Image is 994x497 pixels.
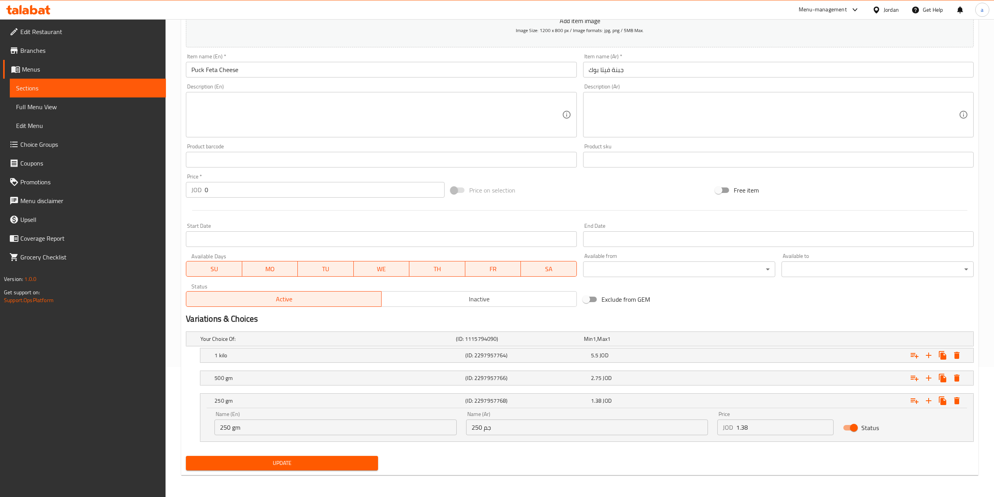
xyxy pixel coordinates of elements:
h2: Variations & Choices [186,313,974,325]
span: Edit Restaurant [20,27,160,36]
p: JOD [191,185,202,194]
div: ​ [583,261,775,277]
span: Branches [20,46,160,55]
p: JOD [723,423,733,432]
button: WE [354,261,410,277]
span: Coupons [20,158,160,168]
span: MO [245,263,295,275]
span: Full Menu View [16,102,160,112]
a: Sections [10,79,166,97]
span: 1 [593,334,596,344]
input: Please enter price [736,420,834,435]
span: 5.5 [591,350,598,360]
button: Delete 500 gm [950,371,964,385]
a: Support.OpsPlatform [4,295,54,305]
span: Menus [22,65,160,74]
span: Min [584,334,593,344]
span: SA [524,263,574,275]
span: Free item [734,185,759,195]
a: Grocery Checklist [3,248,166,267]
h5: 1 kilo [214,351,462,359]
span: FR [468,263,518,275]
span: Grocery Checklist [20,252,160,262]
span: 2.75 [591,373,602,383]
span: Promotions [20,177,160,187]
span: JOD [603,396,611,406]
span: Version: [4,274,23,284]
span: Get support on: [4,287,40,297]
h5: (ID: 2297957766) [465,374,587,382]
h5: (ID: 2297957764) [465,351,587,359]
a: Coupons [3,154,166,173]
button: Add choice group [908,394,922,408]
div: Expand [200,371,973,385]
div: Jordan [884,5,899,14]
a: Edit Menu [10,116,166,135]
span: Edit Menu [16,121,160,130]
div: Expand [200,348,973,362]
div: ​ [782,261,974,277]
input: Please enter product sku [583,152,974,167]
a: Menus [3,60,166,79]
h5: 250 gm [214,397,462,405]
span: TH [412,263,462,275]
span: JOD [603,373,611,383]
input: Please enter product barcode [186,152,576,167]
a: Promotions [3,173,166,191]
span: 1.0.0 [24,274,36,284]
a: Menu disclaimer [3,191,166,210]
button: TU [298,261,354,277]
input: Enter name Ar [583,62,974,77]
a: Upsell [3,210,166,229]
span: TU [301,263,351,275]
span: Image Size: 1200 x 800 px / Image formats: jpg, png / 5MB Max. [516,26,644,35]
button: Inactive [381,291,577,307]
span: 1.38 [591,396,602,406]
button: Add new choice [922,371,936,385]
button: FR [465,261,521,277]
button: Add new choice [922,394,936,408]
span: JOD [600,350,608,360]
span: Upsell [20,215,160,224]
button: Add new choice [922,348,936,362]
span: Exclude from GEM [601,295,650,304]
span: Max [597,334,607,344]
span: Update [192,458,372,468]
div: Expand [200,394,973,408]
span: Sections [16,83,160,93]
button: Clone new choice [936,394,950,408]
button: Active [186,291,382,307]
span: Choice Groups [20,140,160,149]
span: Active [189,294,378,305]
input: Please enter price [205,182,444,198]
a: Full Menu View [10,97,166,116]
span: Status [861,423,879,432]
span: WE [357,263,407,275]
button: MO [242,261,298,277]
button: Delete 250 gm [950,394,964,408]
div: , [584,335,708,343]
span: a [981,5,983,14]
h5: Your Choice Of: [200,335,453,343]
span: SU [189,263,239,275]
a: Edit Restaurant [3,22,166,41]
span: Menu disclaimer [20,196,160,205]
button: Add choice group [908,348,922,362]
a: Branches [3,41,166,60]
button: Clone new choice [936,348,950,362]
span: 1 [607,334,610,344]
button: Add choice group [908,371,922,385]
span: Inactive [385,294,574,305]
span: Coverage Report [20,234,160,243]
a: Choice Groups [3,135,166,154]
input: Enter name Ar [466,420,708,435]
div: Menu-management [799,5,847,14]
input: Enter name En [186,62,576,77]
span: Price on selection [469,185,515,195]
button: SU [186,261,242,277]
button: Update [186,456,378,470]
h5: 500 gm [214,374,462,382]
button: SA [521,261,577,277]
h5: (ID: 2297957768) [465,397,587,405]
input: Enter name En [214,420,456,435]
